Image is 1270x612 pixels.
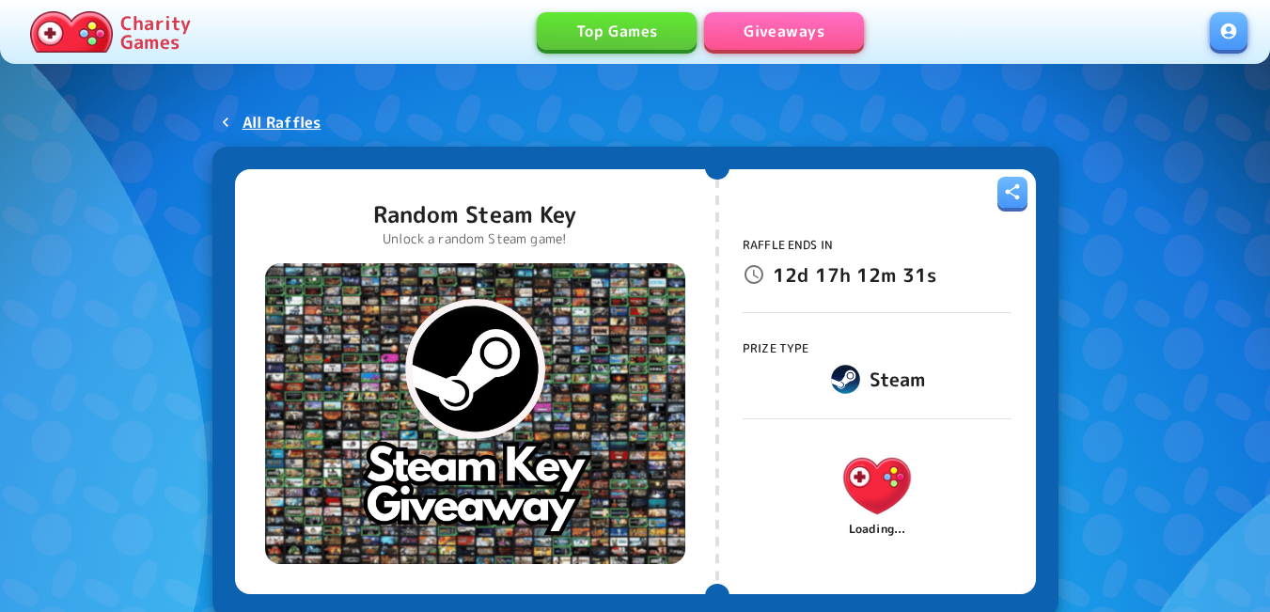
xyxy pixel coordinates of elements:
[373,199,576,229] p: Random Steam Key
[870,364,926,394] h6: Steam
[743,340,809,356] span: Prize Type
[743,237,833,253] span: Raffle Ends In
[265,263,685,564] img: Random Steam Key
[373,229,576,248] p: Unlock a random Steam game!
[212,105,329,139] a: All Raffles
[120,13,191,51] p: Charity Games
[831,439,924,532] img: Charity.Games
[773,259,936,290] p: 12d 17h 12m 31s
[23,8,198,56] a: Charity Games
[704,12,864,50] a: Giveaways
[30,11,113,53] img: Charity.Games
[537,12,697,50] a: Top Games
[243,111,321,133] p: All Raffles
